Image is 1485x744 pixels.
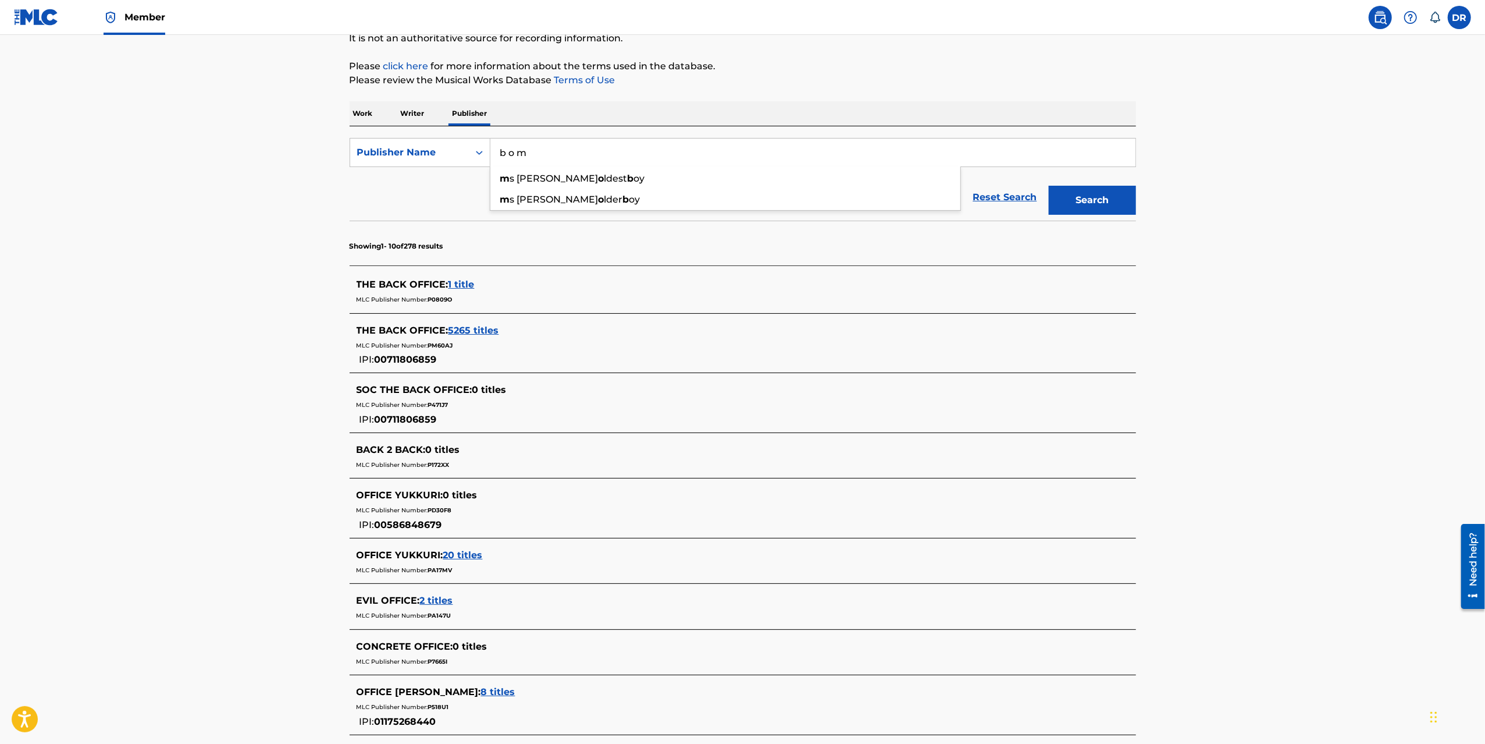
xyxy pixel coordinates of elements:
span: EVIL OFFICE : [357,595,420,606]
span: 8 titles [481,686,515,697]
div: Drag [1430,700,1437,735]
span: OFFICE YUKKURI : [357,550,443,561]
iframe: Chat Widget [1427,688,1485,744]
span: IPI: [359,354,375,365]
strong: m [500,194,510,205]
div: Notifications [1429,12,1441,23]
span: 01175268440 [375,716,436,727]
iframe: Resource Center [1452,520,1485,614]
span: 00711806859 [375,354,437,365]
span: 5265 titles [448,325,499,336]
img: Top Rightsholder [104,10,117,24]
span: oy [629,194,640,205]
a: Reset Search [967,185,1043,210]
p: Writer [397,101,428,126]
span: PD30F8 [428,506,452,514]
strong: b [628,173,634,184]
a: Terms of Use [552,75,615,86]
span: THE BACK OFFICE : [357,279,448,290]
span: 0 titles [453,641,487,652]
span: P518U1 [428,703,449,711]
span: P471J7 [428,401,448,409]
span: P172XX [428,461,450,469]
span: 0 titles [443,490,478,501]
span: MLC Publisher Number: [357,461,428,469]
span: BACK 2 BACK : [357,444,426,455]
div: User Menu [1448,6,1471,29]
a: Public Search [1369,6,1392,29]
span: 0 titles [472,384,507,395]
span: MLC Publisher Number: [357,401,428,409]
p: Showing 1 - 10 of 278 results [350,241,443,251]
p: Work [350,101,376,126]
span: MLC Publisher Number: [357,296,428,303]
p: Please review the Musical Works Database [350,73,1136,87]
span: oy [634,173,645,184]
strong: o [599,194,604,205]
strong: o [599,173,604,184]
img: search [1373,10,1387,24]
span: 1 title [448,279,475,290]
div: Publisher Name [357,146,462,160]
span: PA17MV [428,566,453,574]
span: IPI: [359,519,375,530]
button: Search [1049,186,1136,215]
span: OFFICE [PERSON_NAME] : [357,686,481,697]
strong: m [500,173,510,184]
span: MLC Publisher Number: [357,506,428,514]
p: Please for more information about the terms used in the database. [350,59,1136,73]
span: 0 titles [426,444,460,455]
span: s [PERSON_NAME] [510,173,599,184]
p: Publisher [449,101,491,126]
span: MLC Publisher Number: [357,612,428,619]
div: Help [1399,6,1422,29]
span: PA147U [428,612,451,619]
span: MLC Publisher Number: [357,342,428,349]
span: PM60AJ [428,342,453,349]
span: CONCRETE OFFICE : [357,641,453,652]
span: MLC Publisher Number: [357,566,428,574]
span: P0809O [428,296,453,303]
strong: b [623,194,629,205]
form: Search Form [350,138,1136,221]
a: click here [383,61,429,72]
span: ldest [604,173,628,184]
img: help [1404,10,1418,24]
span: MLC Publisher Number: [357,703,428,711]
span: lder [604,194,623,205]
span: IPI: [359,414,375,425]
span: THE BACK OFFICE : [357,325,448,336]
img: MLC Logo [14,9,59,26]
span: 2 titles [420,595,453,606]
span: 00586848679 [375,519,442,530]
span: Member [124,10,165,24]
span: MLC Publisher Number: [357,658,428,665]
span: P7665I [428,658,448,665]
span: SOC THE BACK OFFICE : [357,384,472,395]
span: 20 titles [443,550,483,561]
p: It is not an authoritative source for recording information. [350,31,1136,45]
span: OFFICE YUKKURI : [357,490,443,501]
span: s [PERSON_NAME] [510,194,599,205]
span: IPI: [359,716,375,727]
span: 00711806859 [375,414,437,425]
